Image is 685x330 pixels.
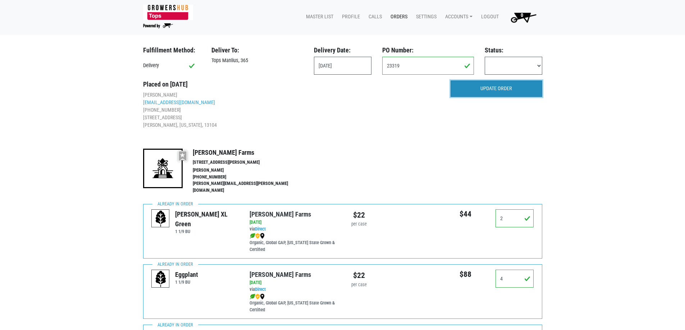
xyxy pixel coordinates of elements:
div: per case [348,282,370,288]
div: $22 [348,270,370,281]
h3: Deliver To: [211,46,303,54]
h3: Delivery Date: [314,46,371,54]
a: Logout [475,10,502,24]
img: 279edf242af8f9d49a69d9d2afa010fb.png [143,5,193,20]
h6: 1 1/9 BU [175,279,198,285]
a: [PERSON_NAME] Farms [250,210,311,218]
h4: [PERSON_NAME] Farms [193,149,303,157]
img: safety-e55c860ca8c00a9c171001a62a92dabd.png [255,294,260,299]
div: Tops Manlius, 365 [206,57,309,65]
img: safety-e55c860ca8c00a9c171001a62a92dabd.png [255,233,260,239]
li: [PHONE_NUMBER] [143,106,440,114]
li: [PERSON_NAME][EMAIL_ADDRESS][PERSON_NAME][DOMAIN_NAME] [193,180,303,194]
a: Settings [410,10,439,24]
div: [DATE] [250,279,337,286]
div: Eggplant [175,270,198,279]
img: leaf-e5c59151409436ccce96b2ca1b28e03c.png [250,294,255,299]
img: leaf-e5c59151409436ccce96b2ca1b28e03c.png [250,233,255,239]
h5: $88 [446,270,485,279]
div: Organic, Global GAP, [US_STATE] State Grown & Certified [250,233,337,253]
a: Accounts [439,10,475,24]
h3: Fulfillment Method: [143,46,201,54]
h6: 1 1/9 BU [175,229,239,234]
div: via [250,279,337,313]
div: $22 [348,209,370,221]
div: via [250,219,337,253]
img: 19-7441ae2ccb79c876ff41c34f3bd0da69.png [143,149,183,188]
img: Cart [507,10,539,24]
a: Direct [255,226,266,232]
img: map_marker-0e94453035b3232a4d21701695807de9.png [260,233,265,239]
a: [PERSON_NAME] Farms [250,271,311,278]
input: UPDATE ORDER [451,80,542,97]
img: placeholder-variety-43d6402dacf2d531de610a020419775a.svg [152,210,170,228]
img: Powered by Big Wheelbarrow [143,23,173,28]
div: per case [348,221,370,228]
a: Master List [300,10,336,24]
li: [PERSON_NAME] [193,167,303,174]
h5: $44 [446,209,485,219]
div: Organic, Global GAP, [US_STATE] State Grown & Certified [250,293,337,313]
input: Qty [496,270,534,288]
div: [DATE] [250,219,337,226]
h3: Status: [485,46,542,54]
a: [EMAIL_ADDRESS][DOMAIN_NAME] [143,99,215,105]
li: [PERSON_NAME], [US_STATE], 13104 [143,121,440,129]
a: Orders [385,10,410,24]
li: [PERSON_NAME] [143,91,440,99]
div: [PERSON_NAME] XL Green [175,209,239,229]
a: Profile [336,10,363,24]
span: 0 [521,12,523,18]
img: map_marker-0e94453035b3232a4d21701695807de9.png [260,294,265,299]
a: Direct [255,287,266,292]
h3: PO Number: [382,46,474,54]
li: [STREET_ADDRESS][PERSON_NAME] [193,159,303,166]
h3: Placed on [DATE] [143,80,440,88]
a: Calls [363,10,385,24]
img: placeholder-variety-43d6402dacf2d531de610a020419775a.svg [152,270,170,288]
a: 0 [502,10,542,24]
li: [STREET_ADDRESS] [143,114,440,121]
li: [PHONE_NUMBER] [193,174,303,181]
input: Qty [496,209,534,227]
input: Select Date [314,57,371,75]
